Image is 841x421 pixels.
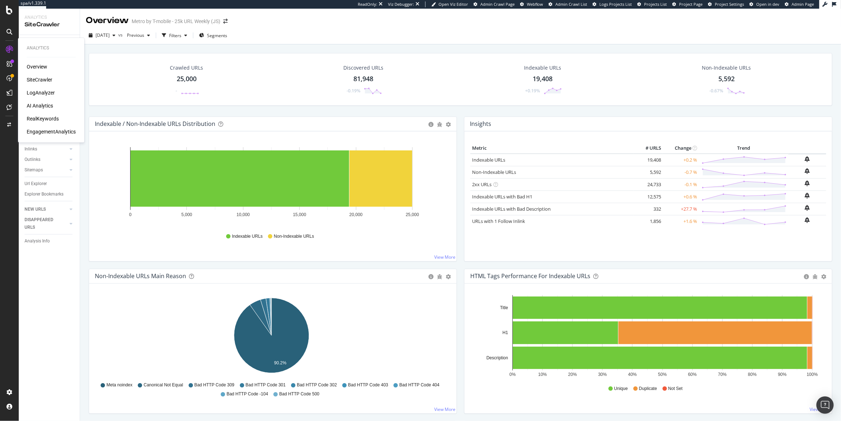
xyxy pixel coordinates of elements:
span: Canonical Not Equal [144,382,183,388]
div: Explorer Bookmarks [25,190,63,198]
th: # URLS [634,143,663,154]
span: Meta noindex [106,382,132,388]
a: Overview [27,63,47,70]
text: 10,000 [237,212,250,217]
div: Viz Debugger: [388,1,414,7]
div: Overview [86,14,129,27]
div: 81,948 [354,74,374,84]
a: EngagementAnalytics [27,128,76,135]
td: 24,733 [634,178,663,190]
div: - [176,88,177,94]
a: Indexable URLs [472,157,505,163]
span: Non-Indexable URLs [274,233,314,240]
span: Not Set [668,386,683,392]
text: 20% [568,372,577,377]
span: Admin Crawl List [555,1,587,7]
a: Webflow [520,1,543,7]
td: +27.7 % [663,203,699,215]
div: NEW URLS [25,206,46,213]
a: View More [434,406,455,412]
span: Indexable URLs [232,233,263,240]
text: Title [500,305,508,310]
button: [DATE] [86,30,118,41]
span: Open Viz Editor [439,1,468,7]
span: Bad HTTP Code 302 [297,382,337,388]
div: Url Explorer [25,180,47,188]
th: Change [663,143,699,154]
a: Admin Crawl Page [474,1,515,7]
span: vs [118,32,124,38]
div: Indexable / Non-Indexable URLs Distribution [95,120,215,127]
span: Webflow [527,1,543,7]
span: Projects List [644,1,667,7]
button: Segments [196,30,230,41]
td: +0.2 % [663,154,699,166]
text: 20,000 [349,212,363,217]
td: -0.7 % [663,166,699,178]
div: bell-plus [805,168,810,174]
div: ReadOnly: [358,1,377,7]
a: RealKeywords [27,115,59,122]
div: bug [437,122,442,127]
div: circle-info [804,274,809,279]
div: bell-plus [805,205,810,211]
div: gear [446,274,451,279]
div: Analytics [27,45,76,51]
a: DISAPPEARED URLS [25,216,67,231]
a: Non-Indexable URLs [472,169,516,175]
a: Inlinks [25,145,67,153]
div: Metro by T-mobile - 25k URL Weekly (JS) [132,18,220,25]
a: Logs Projects List [593,1,632,7]
span: Bad HTTP Code 301 [246,382,286,388]
td: 19,408 [634,154,663,166]
a: Open Viz Editor [431,1,468,7]
a: Analysis Info [25,237,75,245]
a: LogAnalyzer [27,89,55,96]
a: Indexable URLs with Bad H1 [472,193,532,200]
a: Indexable URLs with Bad Description [472,206,551,212]
div: bell-plus [805,180,810,186]
div: 5,592 [718,74,735,84]
div: SiteCrawler [25,21,74,29]
svg: A chart. [470,295,823,379]
text: Description [486,355,508,360]
div: 25,000 [177,74,197,84]
div: Indexable URLs [524,64,562,71]
td: +1.6 % [663,215,699,227]
a: Projects List [637,1,667,7]
div: Crawled URLs [170,64,203,71]
td: 1,856 [634,215,663,227]
div: circle-info [428,122,433,127]
div: -0.67% [710,88,723,94]
div: -0.19% [347,88,360,94]
th: Metric [470,143,634,154]
div: Outlinks [25,156,40,163]
td: 12,575 [634,190,663,203]
span: Logs Projects List [599,1,632,7]
div: Non-Indexable URLs [702,64,751,71]
a: AI Analytics [27,102,53,109]
a: Project Settings [708,1,744,7]
text: 5,000 [181,212,192,217]
text: 50% [658,372,667,377]
a: View More [810,406,831,412]
a: Admin Crawl List [549,1,587,7]
div: bug [437,274,442,279]
span: Duplicate [639,386,657,392]
span: Project Settings [715,1,744,7]
div: circle-info [428,274,433,279]
text: 60% [688,372,697,377]
div: Sitemaps [25,166,43,174]
text: 0% [510,372,516,377]
span: Segments [207,32,227,39]
div: Non-Indexable URLs Main Reason [95,272,186,280]
svg: A chart. [95,143,448,227]
a: NEW URLS [25,206,67,213]
text: H1 [503,330,508,336]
